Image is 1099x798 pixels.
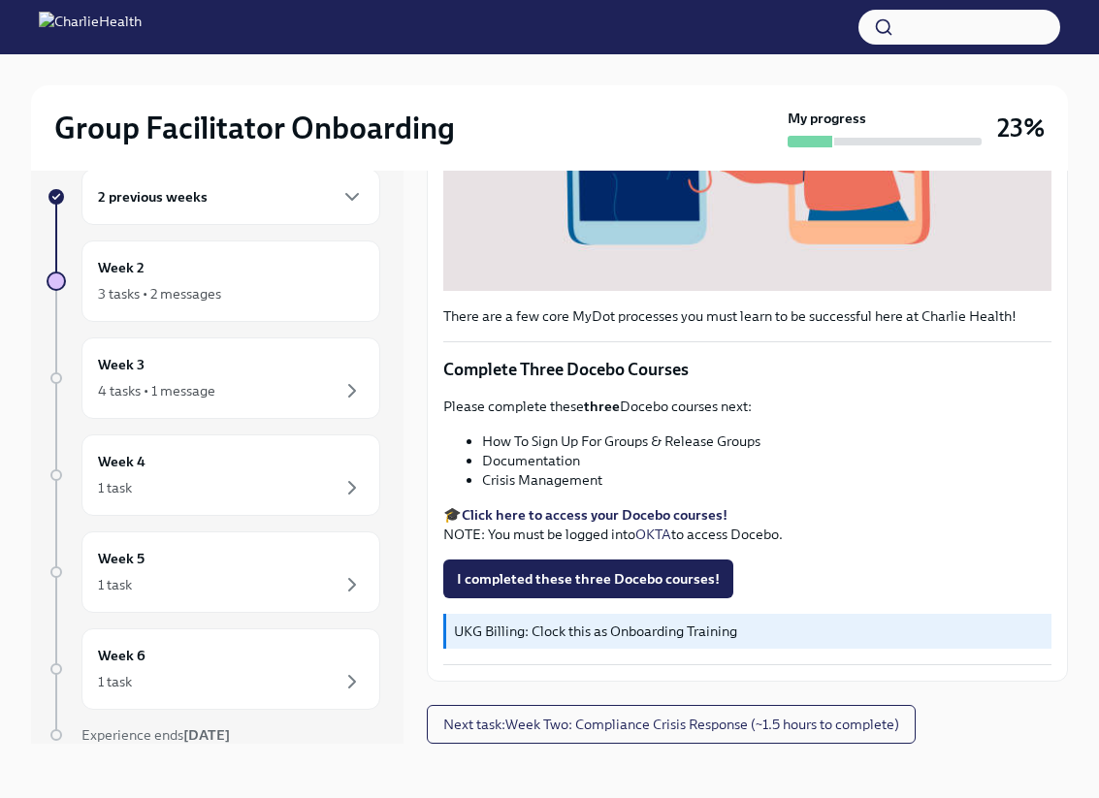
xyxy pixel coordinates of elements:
button: I completed these three Docebo courses! [443,559,733,598]
strong: My progress [788,109,866,128]
h2: Group Facilitator Onboarding [54,109,455,147]
div: 2 previous weeks [81,169,380,225]
h6: Week 2 [98,257,145,278]
li: How To Sign Up For Groups & Release Groups [482,431,1051,451]
img: CharlieHealth [39,12,142,43]
p: UKG Billing: Clock this as Onboarding Training [454,622,1044,641]
p: 🎓 NOTE: You must be logged into to access Docebo. [443,505,1051,544]
h6: Week 3 [98,354,145,375]
h3: 23% [997,111,1045,145]
span: Next task : Week Two: Compliance Crisis Response (~1.5 hours to complete) [443,715,899,734]
strong: three [584,398,620,415]
strong: [DATE] [183,726,230,744]
p: Complete Three Docebo Courses [443,358,1051,381]
a: OKTA [635,526,671,543]
h6: 2 previous weeks [98,186,208,207]
h6: Week 5 [98,548,145,569]
a: Week 34 tasks • 1 message [47,337,380,419]
a: Week 41 task [47,434,380,516]
h6: Week 4 [98,451,145,472]
a: Week 51 task [47,531,380,613]
span: Experience ends [81,726,230,744]
p: Please complete these Docebo courses next: [443,397,1051,416]
p: There are a few core MyDot processes you must learn to be successful here at Charlie Health! [443,306,1051,326]
h6: Week 6 [98,645,145,666]
div: 1 task [98,478,132,497]
button: Next task:Week Two: Compliance Crisis Response (~1.5 hours to complete) [427,705,916,744]
div: 1 task [98,672,132,691]
li: Documentation [482,451,1051,470]
div: 4 tasks • 1 message [98,381,215,400]
div: 1 task [98,575,132,594]
a: Click here to access your Docebo courses! [462,506,727,524]
span: I completed these three Docebo courses! [457,569,720,589]
a: Week 61 task [47,628,380,710]
li: Crisis Management [482,470,1051,490]
a: Week 23 tasks • 2 messages [47,240,380,322]
div: 3 tasks • 2 messages [98,284,221,303]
